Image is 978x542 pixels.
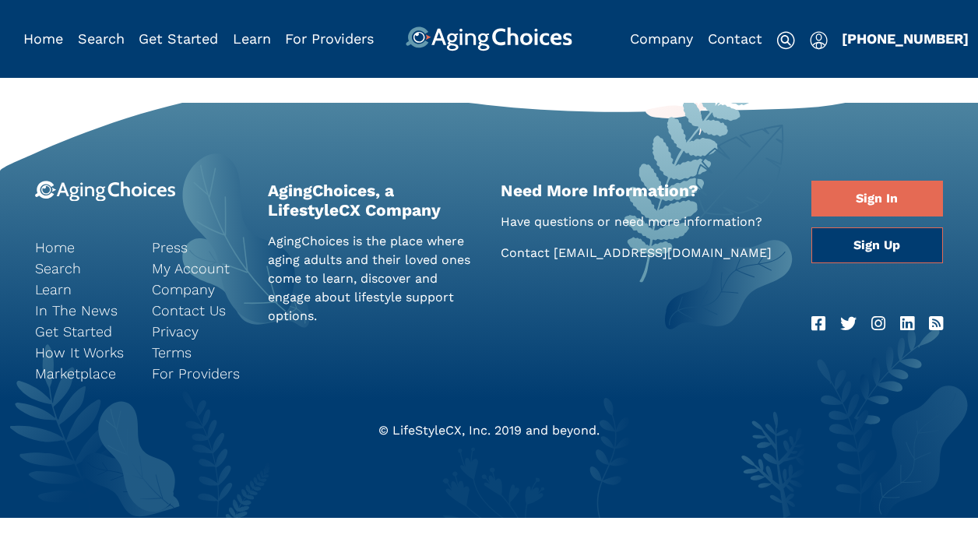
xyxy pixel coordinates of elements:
a: Terms [152,342,245,363]
p: Have questions or need more information? [501,213,788,231]
a: For Providers [152,363,245,384]
a: Press [152,237,245,258]
a: Company [152,279,245,300]
a: [PHONE_NUMBER] [842,30,969,47]
a: Privacy [152,321,245,342]
a: LinkedIn [900,311,914,336]
a: My Account [152,258,245,279]
a: Instagram [871,311,885,336]
p: AgingChoices is the place where aging adults and their loved ones come to learn, discover and eng... [268,232,477,326]
a: Get Started [139,30,218,47]
a: How It Works [35,342,128,363]
a: Sign Up [811,227,943,263]
a: Search [35,258,128,279]
a: Company [630,30,693,47]
a: RSS Feed [929,311,943,336]
a: In The News [35,300,128,321]
h2: AgingChoices, a LifestyleCX Company [268,181,477,220]
a: Contact Us [152,300,245,321]
img: search-icon.svg [776,31,795,50]
a: Facebook [811,311,825,336]
div: Popover trigger [78,26,125,51]
a: Learn [35,279,128,300]
a: Home [35,237,128,258]
a: Home [23,30,63,47]
a: Sign In [811,181,943,216]
p: Contact [501,244,788,262]
h2: Need More Information? [501,181,788,200]
img: user-icon.svg [810,31,828,50]
a: Contact [708,30,762,47]
a: Get Started [35,321,128,342]
a: Twitter [840,311,857,336]
div: Popover trigger [810,26,828,51]
a: [EMAIL_ADDRESS][DOMAIN_NAME] [554,245,772,260]
a: Search [78,30,125,47]
a: Learn [233,30,271,47]
div: © LifeStyleCX, Inc. 2019 and beyond. [23,421,955,440]
img: 9-logo.svg [35,181,176,202]
a: Marketplace [35,363,128,384]
img: AgingChoices [406,26,572,51]
a: For Providers [285,30,374,47]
